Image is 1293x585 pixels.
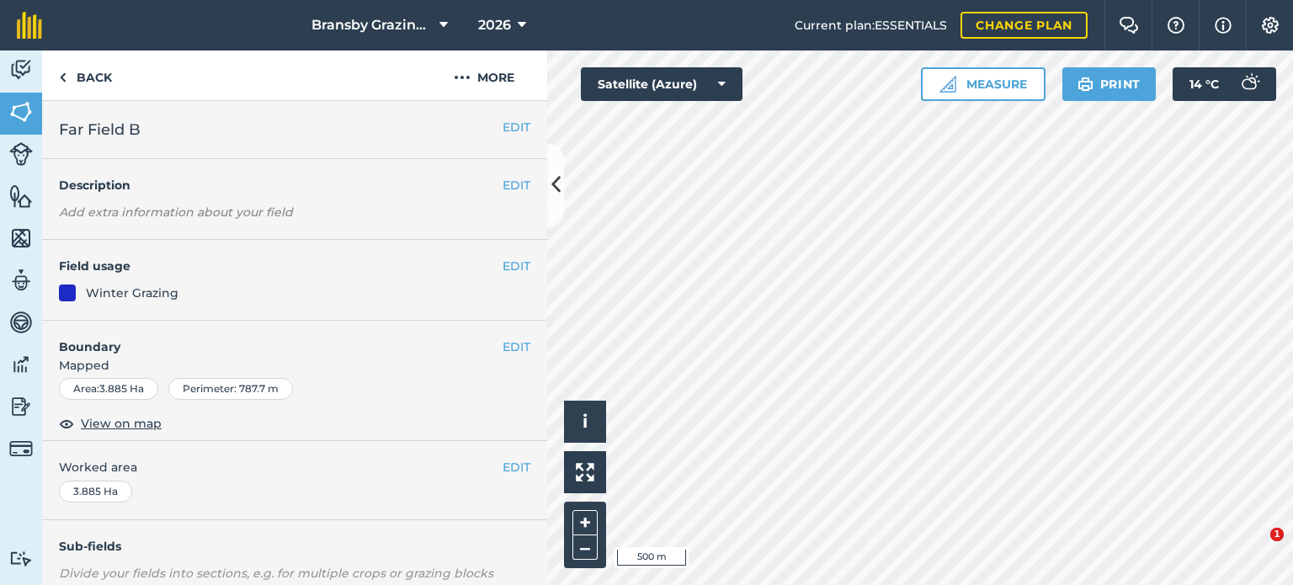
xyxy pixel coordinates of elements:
[921,67,1046,101] button: Measure
[59,481,132,503] div: 3.885 Ha
[421,51,547,100] button: More
[478,15,511,35] span: 2026
[503,176,530,194] button: EDIT
[59,413,74,433] img: svg+xml;base64,PHN2ZyB4bWxucz0iaHR0cDovL3d3dy53My5vcmcvMjAwMC9zdmciIHdpZHRoPSIxOCIgaGVpZ2h0PSIyNC...
[564,401,606,443] button: i
[59,205,293,220] em: Add extra information about your field
[59,118,141,141] span: Far Field B
[1270,528,1284,541] span: 1
[503,458,530,476] button: EDIT
[583,411,588,432] span: i
[1173,67,1276,101] button: 14 °C
[939,76,956,93] img: Ruler icon
[9,99,33,125] img: svg+xml;base64,PHN2ZyB4bWxucz0iaHR0cDovL3d3dy53My5vcmcvMjAwMC9zdmciIHdpZHRoPSI1NiIgaGVpZ2h0PSI2MC...
[795,16,947,35] span: Current plan : ESSENTIALS
[9,268,33,293] img: svg+xml;base64,PD94bWwgdmVyc2lvbj0iMS4wIiBlbmNvZGluZz0idXRmLTgiPz4KPCEtLSBHZW5lcmF0b3I6IEFkb2JlIE...
[454,67,471,88] img: svg+xml;base64,PHN2ZyB4bWxucz0iaHR0cDovL3d3dy53My5vcmcvMjAwMC9zdmciIHdpZHRoPSIyMCIgaGVpZ2h0PSIyNC...
[503,338,530,356] button: EDIT
[86,284,178,302] div: Winter Grazing
[168,378,293,400] div: Perimeter : 787.7 m
[1166,17,1186,34] img: A question mark icon
[59,176,530,194] h4: Description
[59,566,493,581] em: Divide your fields into sections, e.g. for multiple crops or grazing blocks
[17,12,42,39] img: fieldmargin Logo
[9,394,33,419] img: svg+xml;base64,PD94bWwgdmVyc2lvbj0iMS4wIiBlbmNvZGluZz0idXRmLTgiPz4KPCEtLSBHZW5lcmF0b3I6IEFkb2JlIE...
[1232,67,1266,101] img: svg+xml;base64,PD94bWwgdmVyc2lvbj0iMS4wIiBlbmNvZGluZz0idXRmLTgiPz4KPCEtLSBHZW5lcmF0b3I6IEFkb2JlIE...
[503,118,530,136] button: EDIT
[9,142,33,166] img: svg+xml;base64,PD94bWwgdmVyc2lvbj0iMS4wIiBlbmNvZGluZz0idXRmLTgiPz4KPCEtLSBHZW5lcmF0b3I6IEFkb2JlIE...
[59,458,530,476] span: Worked area
[1260,17,1280,34] img: A cog icon
[42,537,547,556] h4: Sub-fields
[81,414,162,433] span: View on map
[9,183,33,209] img: svg+xml;base64,PHN2ZyB4bWxucz0iaHR0cDovL3d3dy53My5vcmcvMjAwMC9zdmciIHdpZHRoPSI1NiIgaGVpZ2h0PSI2MC...
[59,257,503,275] h4: Field usage
[1215,15,1232,35] img: svg+xml;base64,PHN2ZyB4bWxucz0iaHR0cDovL3d3dy53My5vcmcvMjAwMC9zdmciIHdpZHRoPSIxNyIgaGVpZ2h0PSIxNy...
[59,67,67,88] img: svg+xml;base64,PHN2ZyB4bWxucz0iaHR0cDovL3d3dy53My5vcmcvMjAwMC9zdmciIHdpZHRoPSI5IiBoZWlnaHQ9IjI0Ii...
[9,550,33,566] img: svg+xml;base64,PD94bWwgdmVyc2lvbj0iMS4wIiBlbmNvZGluZz0idXRmLTgiPz4KPCEtLSBHZW5lcmF0b3I6IEFkb2JlIE...
[42,356,547,375] span: Mapped
[1119,17,1139,34] img: Two speech bubbles overlapping with the left bubble in the forefront
[9,352,33,377] img: svg+xml;base64,PD94bWwgdmVyc2lvbj0iMS4wIiBlbmNvZGluZz0idXRmLTgiPz4KPCEtLSBHZW5lcmF0b3I6IEFkb2JlIE...
[1077,74,1093,94] img: svg+xml;base64,PHN2ZyB4bWxucz0iaHR0cDovL3d3dy53My5vcmcvMjAwMC9zdmciIHdpZHRoPSIxOSIgaGVpZ2h0PSIyNC...
[572,535,598,560] button: –
[581,67,742,101] button: Satellite (Azure)
[1189,67,1219,101] span: 14 ° C
[42,51,129,100] a: Back
[1236,528,1276,568] iframe: Intercom live chat
[9,437,33,460] img: svg+xml;base64,PD94bWwgdmVyc2lvbj0iMS4wIiBlbmNvZGluZz0idXRmLTgiPz4KPCEtLSBHZW5lcmF0b3I6IEFkb2JlIE...
[9,310,33,335] img: svg+xml;base64,PD94bWwgdmVyc2lvbj0iMS4wIiBlbmNvZGluZz0idXRmLTgiPz4KPCEtLSBHZW5lcmF0b3I6IEFkb2JlIE...
[59,413,162,433] button: View on map
[311,15,433,35] span: Bransby Grazing Plans
[576,463,594,481] img: Four arrows, one pointing top left, one top right, one bottom right and the last bottom left
[960,12,1088,39] a: Change plan
[59,378,158,400] div: Area : 3.885 Ha
[503,257,530,275] button: EDIT
[9,57,33,82] img: svg+xml;base64,PD94bWwgdmVyc2lvbj0iMS4wIiBlbmNvZGluZz0idXRmLTgiPz4KPCEtLSBHZW5lcmF0b3I6IEFkb2JlIE...
[42,321,503,356] h4: Boundary
[1062,67,1157,101] button: Print
[9,226,33,251] img: svg+xml;base64,PHN2ZyB4bWxucz0iaHR0cDovL3d3dy53My5vcmcvMjAwMC9zdmciIHdpZHRoPSI1NiIgaGVpZ2h0PSI2MC...
[572,510,598,535] button: +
